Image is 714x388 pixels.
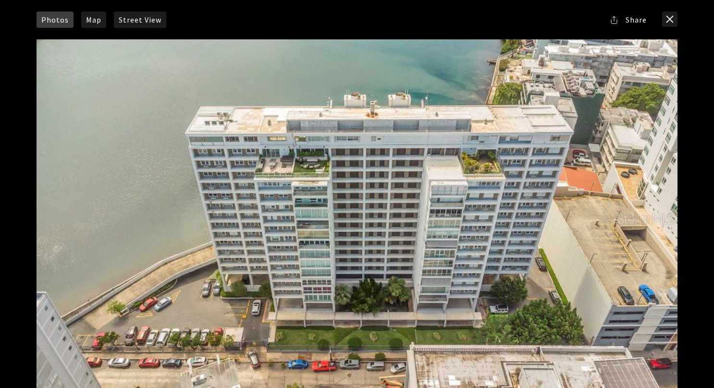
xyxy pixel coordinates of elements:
a: Street View [114,12,166,28]
a: Map [81,12,106,28]
span: Photos [41,16,69,24]
span: Share [626,16,647,24]
button: close modal [662,12,677,27]
span: Map [86,16,101,24]
a: Photos [37,12,74,28]
span: Street View [119,16,161,24]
